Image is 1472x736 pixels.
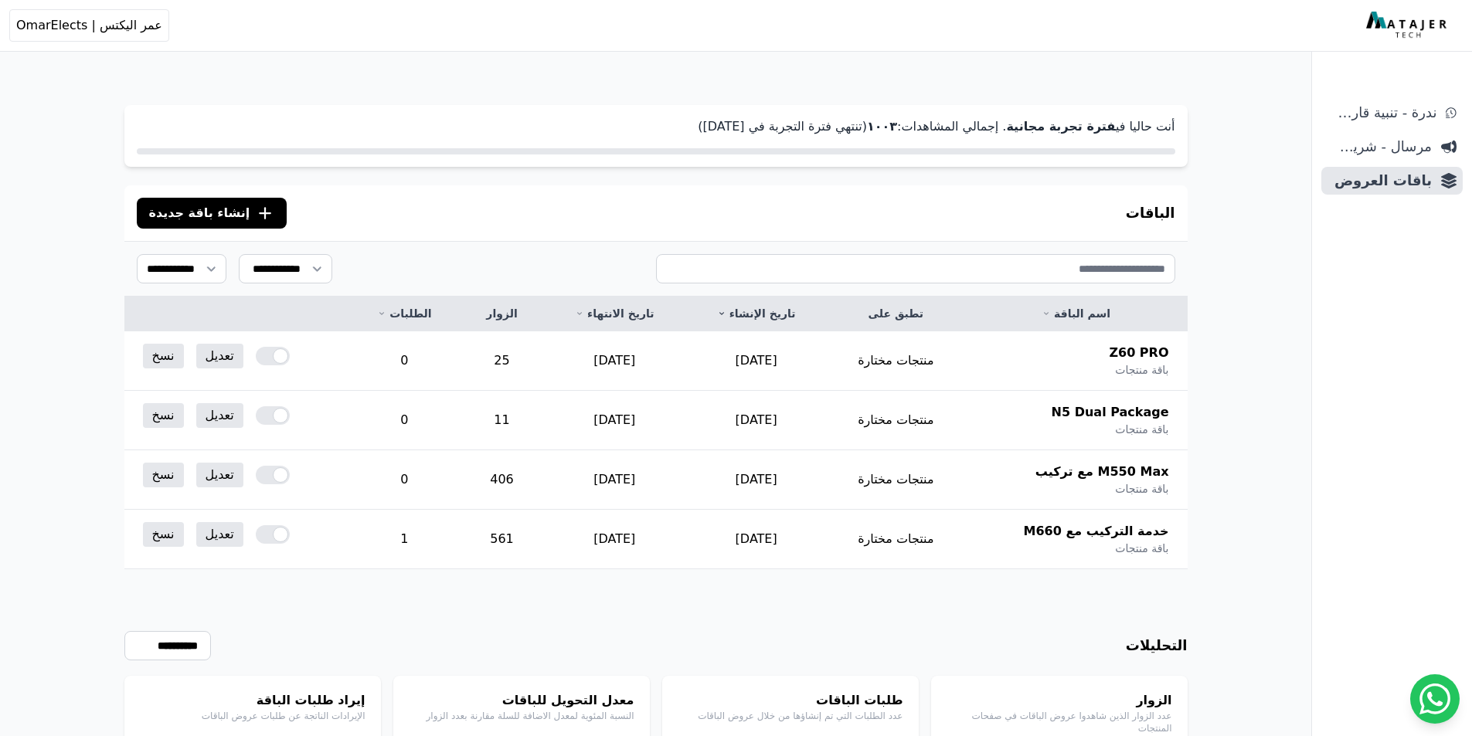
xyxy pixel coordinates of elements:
[543,331,685,391] td: [DATE]
[685,391,827,450] td: [DATE]
[1115,422,1168,437] span: باقة منتجات
[348,391,461,450] td: 0
[1006,119,1115,134] strong: فترة تجربة مجانية
[827,510,964,569] td: منتجات مختارة
[1109,344,1168,362] span: Z60 PRO
[149,204,250,222] span: إنشاء باقة جديدة
[196,522,243,547] a: تعديل
[867,119,897,134] strong: ١۰۰۳
[562,306,667,321] a: تاريخ الانتهاء
[143,403,184,428] a: نسخ
[348,450,461,510] td: 0
[1126,202,1175,224] h3: الباقات
[461,391,544,450] td: 11
[140,710,365,722] p: الإيرادات الناتجة عن طلبات عروض الباقات
[461,510,544,569] td: 561
[16,16,162,35] span: عمر اليكتس | OmarElects
[1035,463,1169,481] span: M550 Max مع تركيب
[461,297,544,331] th: الزوار
[685,450,827,510] td: [DATE]
[685,510,827,569] td: [DATE]
[1328,136,1432,158] span: مرسال - شريط دعاية
[1366,12,1450,39] img: MatajerTech Logo
[1115,541,1168,556] span: باقة منتجات
[9,9,169,42] button: عمر اليكتس | OmarElects
[1115,481,1168,497] span: باقة منتجات
[984,306,1169,321] a: اسم الباقة
[543,510,685,569] td: [DATE]
[409,691,634,710] h4: معدل التحويل للباقات
[143,344,184,368] a: نسخ
[1328,102,1436,124] span: ندرة - تنبية قارب علي النفاذ
[827,391,964,450] td: منتجات مختارة
[137,117,1175,136] p: أنت حاليا في . إجمالي المشاهدات: (تنتهي فترة التجربة في [DATE])
[827,297,964,331] th: تطبق على
[678,710,903,722] p: عدد الطلبات التي تم إنشاؤها من خلال عروض الباقات
[137,198,287,229] button: إنشاء باقة جديدة
[827,331,964,391] td: منتجات مختارة
[367,306,442,321] a: الطلبات
[1328,170,1432,192] span: باقات العروض
[143,522,184,547] a: نسخ
[196,403,243,428] a: تعديل
[140,691,365,710] h4: إيراد طلبات الباقة
[947,710,1172,734] p: عدد الزوار الذين شاهدوا عروض الباقات في صفحات المنتجات
[1126,635,1188,656] h3: التحليلات
[196,463,243,487] a: تعديل
[196,344,243,368] a: تعديل
[704,306,808,321] a: تاريخ الإنشاء
[348,510,461,569] td: 1
[1023,522,1168,541] span: خدمة التركيب مع M660
[143,463,184,487] a: نسخ
[678,691,903,710] h4: طلبات الباقات
[947,691,1172,710] h4: الزوار
[685,331,827,391] td: [DATE]
[409,710,634,722] p: النسبة المئوية لمعدل الاضافة للسلة مقارنة بعدد الزوار
[543,450,685,510] td: [DATE]
[1115,362,1168,378] span: باقة منتجات
[461,450,544,510] td: 406
[1052,403,1169,422] span: N5 Dual Package
[461,331,544,391] td: 25
[348,331,461,391] td: 0
[543,391,685,450] td: [DATE]
[827,450,964,510] td: منتجات مختارة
